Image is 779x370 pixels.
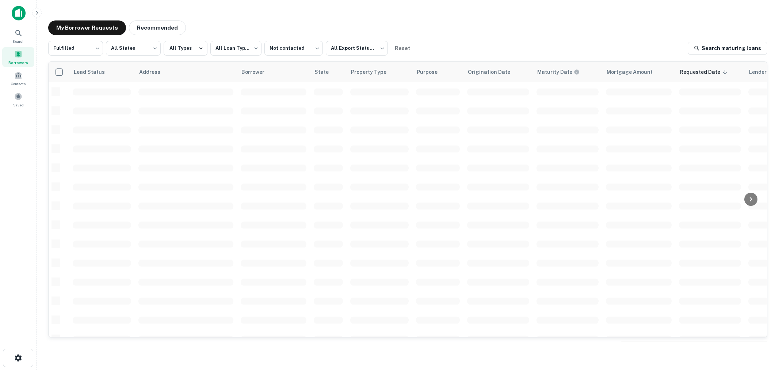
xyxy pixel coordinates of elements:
th: Origination Date [463,62,533,82]
th: Lead Status [69,62,135,82]
a: Search maturing loans [688,42,767,55]
button: All Types [164,41,207,56]
img: capitalize-icon.png [12,6,26,20]
iframe: Chat Widget [742,312,779,347]
span: Maturity dates displayed may be estimated. Please contact the lender for the most accurate maturi... [537,68,589,76]
div: Not contacted [264,39,323,58]
button: My Borrower Requests [48,20,126,35]
th: State [310,62,347,82]
div: Fulfilled [48,39,103,58]
a: Contacts [2,68,34,88]
span: Requested Date [680,68,730,76]
span: Saved [13,102,24,108]
span: Property Type [351,68,396,76]
span: Borrower [241,68,274,76]
a: Saved [2,90,34,109]
span: Lead Status [73,68,114,76]
th: Borrower [237,62,310,82]
div: Maturity dates displayed may be estimated. Please contact the lender for the most accurate maturi... [537,68,580,76]
span: Mortgage Amount [607,68,662,76]
div: All States [106,39,161,58]
th: Requested Date [675,62,745,82]
span: Lender [749,68,776,76]
th: Address [135,62,237,82]
th: Mortgage Amount [602,62,675,82]
h6: Maturity Date [537,68,572,76]
th: Purpose [412,62,463,82]
th: Maturity dates displayed may be estimated. Please contact the lender for the most accurate maturi... [533,62,602,82]
button: Reset [391,41,414,56]
span: Search [12,38,24,44]
div: All Export Statuses [326,39,388,58]
span: Origination Date [468,68,520,76]
span: Purpose [417,68,447,76]
th: Property Type [347,62,412,82]
span: Contacts [11,81,26,87]
div: All Loan Types [210,39,261,58]
a: Search [2,26,34,46]
a: Borrowers [2,47,34,67]
span: Address [139,68,170,76]
span: State [314,68,338,76]
button: Recommended [129,20,186,35]
span: Borrowers [8,60,28,65]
